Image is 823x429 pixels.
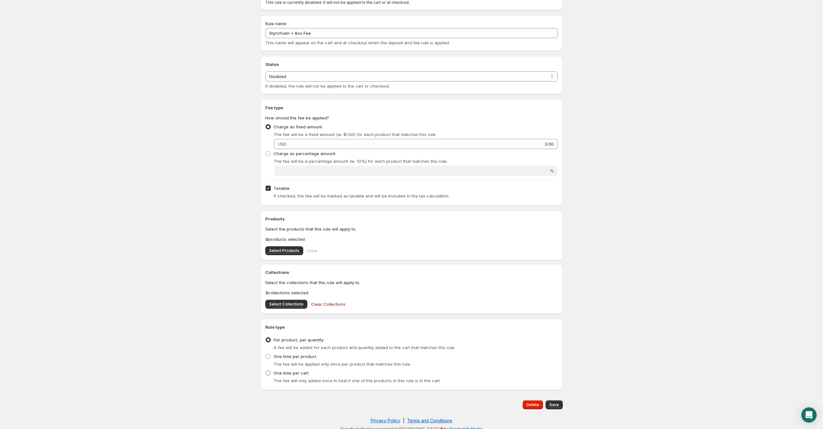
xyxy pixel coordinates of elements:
h2: Status [265,61,558,68]
button: Select Collections [265,300,307,309]
span: A fee will be added for each product and quantity added to the cart that matches this rule. [274,345,455,350]
h2: Rule type [265,324,558,330]
div: Open Intercom Messenger [801,407,817,423]
p: Select the products that this rule will apply to. [265,226,558,232]
b: 3 [265,290,268,295]
span: How should the fee be applied? [265,115,329,120]
span: Select Collections [269,302,304,307]
p: Select the collections that this rule will apply to. [265,279,558,286]
span: One time per cart [274,370,309,375]
span: The fee will be a fixed amount (ie. $1.00) for each product that matches this rule. [274,132,436,137]
button: Save [546,400,563,409]
span: If checked, the fee will be marked as taxable and will be included in the tax calculation. [274,193,449,198]
h2: Fee type [265,104,558,111]
span: The fee will only added once in total if one of the products in this rule is in the cart [274,378,440,383]
span: Per product, per quantity [274,337,324,342]
span: If disabled, the rule will not be applied to the cart or checkout. [265,83,390,89]
span: Save [549,402,559,407]
span: Charge as fixed amount [274,124,322,129]
button: Clear Collections [307,298,349,311]
button: Delete [523,400,543,409]
h2: Collections [265,269,558,275]
span: Charge as percentage amount [274,151,335,156]
span: | [403,418,404,423]
span: This name will appear on the cart and at checkout when the deposit and fee rule is applied [265,40,449,45]
h2: Products [265,216,558,222]
span: Taxable [274,186,290,191]
span: Rule name [265,21,286,26]
span: One time per product [274,354,316,359]
span: The fee will be applied only once per product that matches this rule. [274,361,411,367]
a: Terms and Conditions [407,418,452,423]
span: Delete [526,402,539,407]
span: Clear Collections [311,301,346,307]
b: 0 [265,237,268,242]
span: USD [278,141,286,147]
a: Privacy Policy [371,418,400,423]
p: products selected [265,236,558,242]
span: % [550,168,554,173]
button: Select Products [265,246,303,255]
p: The fee will be a percentage amount (ie. 10%) for each product that matches this rule. [274,158,558,164]
p: collections selected [265,290,558,296]
span: Select Products [269,248,299,253]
